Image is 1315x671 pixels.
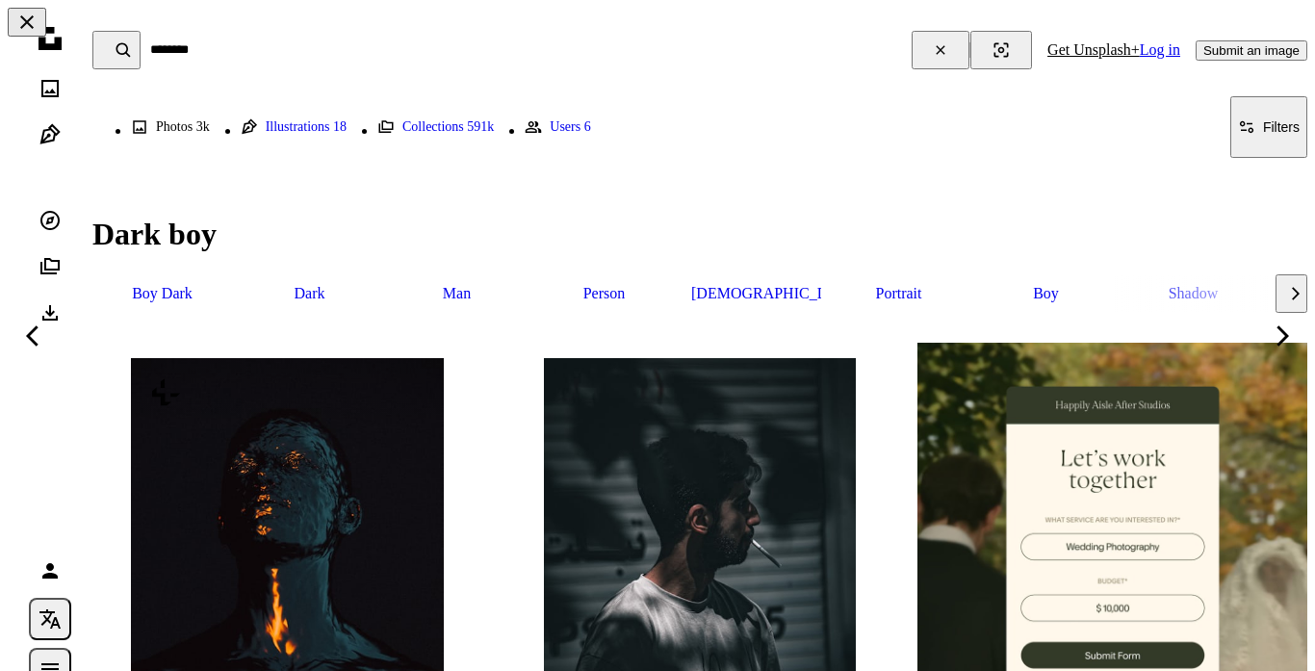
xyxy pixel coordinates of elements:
[377,96,494,158] a: Collections 591k
[467,119,494,135] span: 591k
[584,119,591,135] span: 6
[525,96,590,158] a: Users 6
[31,552,69,590] a: Log in / Sign up
[92,217,1307,252] h1: Dark boy
[29,598,71,640] button: Language
[970,31,1032,69] button: Visual search
[976,275,1116,312] a: boy
[1047,41,1140,59] a: Get Unsplash+
[1248,244,1315,428] a: Next
[31,201,69,240] a: Explore
[92,275,232,312] a: boy dark
[387,275,527,312] a: man
[333,119,347,135] span: 18
[92,31,1032,69] form: Find visuals sitewide
[1123,275,1263,312] a: shadow
[1140,41,1180,59] a: Log in
[682,275,821,312] a: [DEMOGRAPHIC_DATA]
[92,31,141,69] button: Search Unsplash
[912,31,969,69] button: Clear
[829,275,968,312] a: portrait
[31,116,69,154] a: Illustrations
[1230,96,1307,158] button: Filters
[240,275,379,312] a: dark
[534,275,674,312] a: person
[241,96,347,158] a: Illustrations 18
[31,69,69,108] a: Photos
[1196,40,1307,61] button: Submit an image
